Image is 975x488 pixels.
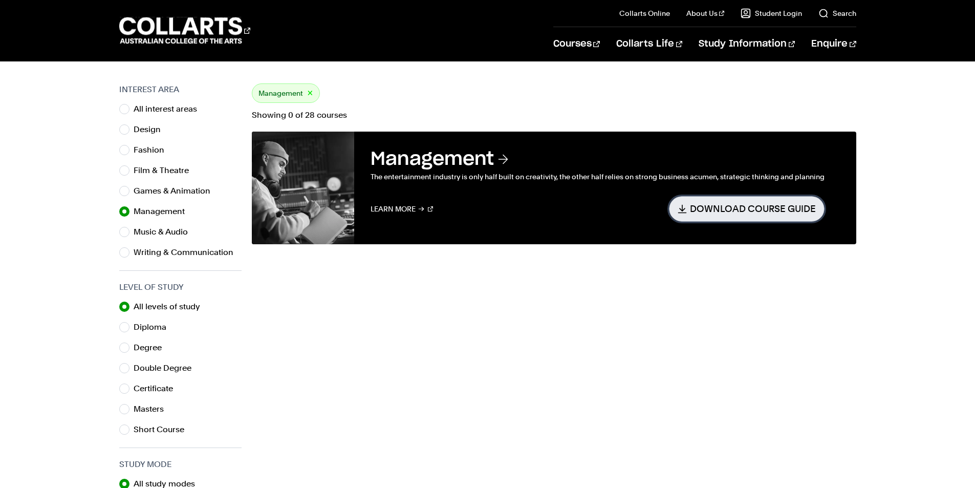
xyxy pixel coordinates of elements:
[686,8,724,18] a: About Us
[134,361,200,375] label: Double Degree
[616,27,682,61] a: Collarts Life
[134,102,205,116] label: All interest areas
[811,27,856,61] a: Enquire
[119,83,242,96] h3: Interest Area
[371,196,434,221] a: Learn More
[134,320,175,334] label: Diploma
[307,88,313,99] button: ×
[252,83,320,103] div: Management
[134,122,169,137] label: Design
[818,8,856,18] a: Search
[134,184,219,198] label: Games & Animation
[134,381,181,396] label: Certificate
[134,402,172,416] label: Masters
[119,281,242,293] h3: Level of Study
[134,341,170,355] label: Degree
[134,163,197,178] label: Film & Theatre
[134,204,193,219] label: Management
[134,143,172,157] label: Fashion
[134,225,196,239] label: Music & Audio
[134,300,208,314] label: All levels of study
[371,171,825,183] p: The entertainment industry is only half built on creativity, the other half relies on strong busi...
[252,132,354,244] img: Management
[134,422,192,437] label: Short Course
[134,245,242,260] label: Writing & Communication
[119,16,250,45] div: Go to homepage
[371,148,825,171] h3: Management
[119,458,242,471] h3: Study Mode
[699,27,795,61] a: Study Information
[619,8,670,18] a: Collarts Online
[669,196,825,221] a: Download Course Guide
[741,8,802,18] a: Student Login
[252,111,856,119] p: Showing 0 of 28 courses
[553,27,600,61] a: Courses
